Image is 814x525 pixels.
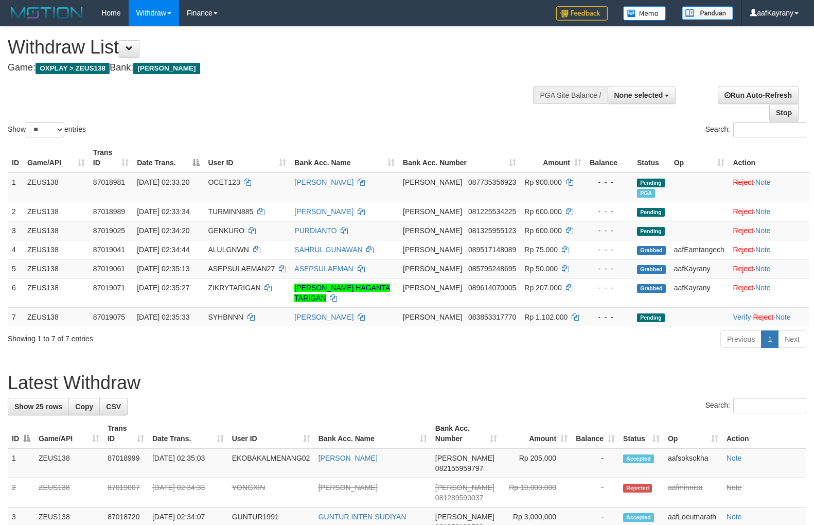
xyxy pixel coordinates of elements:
a: Note [727,483,742,492]
img: Button%20Memo.svg [623,6,666,21]
th: Bank Acc. Name: activate to sort column ascending [290,143,399,172]
a: Note [755,246,771,254]
td: ZEUS138 [23,259,89,278]
h1: Withdraw List [8,37,533,58]
span: Pending [637,179,665,187]
img: MOTION_logo.png [8,5,86,21]
td: · [729,172,809,202]
div: - - - [590,206,629,217]
a: Run Auto-Refresh [718,86,799,104]
td: Rp 19,000,000 [501,478,572,507]
label: Search: [705,122,806,137]
a: Stop [769,104,799,121]
a: Reject [733,284,753,292]
td: ZEUS138 [23,240,89,259]
th: Op: activate to sort column ascending [664,419,722,448]
th: Date Trans.: activate to sort column descending [133,143,204,172]
div: Showing 1 to 7 of 7 entries [8,329,331,344]
td: aafminnisa [664,478,722,507]
td: 1 [8,448,34,478]
th: Game/API: activate to sort column ascending [23,143,89,172]
span: Grabbed [637,284,666,293]
span: SYHBNNN [208,313,243,321]
a: Note [755,265,771,273]
th: Action [722,419,806,448]
span: Rejected [623,484,652,493]
td: - [572,478,619,507]
span: Rp 600.000 [524,207,561,216]
a: Reject [733,246,753,254]
td: 87019007 [103,478,148,507]
span: Rp 75.000 [524,246,558,254]
a: Previous [720,330,762,348]
td: [DATE] 02:35:03 [148,448,228,478]
a: Note [755,226,771,235]
span: 87019071 [93,284,125,292]
input: Search: [733,122,806,137]
span: [PERSON_NAME] [403,246,462,254]
th: Bank Acc. Number: activate to sort column ascending [431,419,501,448]
span: Copy 085795248695 to clipboard [468,265,516,273]
th: Bank Acc. Name: activate to sort column ascending [314,419,431,448]
th: Bank Acc. Number: activate to sort column ascending [399,143,520,172]
td: aafKayrany [670,259,729,278]
img: panduan.png [682,6,733,20]
th: User ID: activate to sort column ascending [204,143,290,172]
th: User ID: activate to sort column ascending [228,419,314,448]
th: Trans ID: activate to sort column ascending [89,143,133,172]
span: Copy 081289590037 to clipboard [435,494,483,502]
span: 87018989 [93,207,125,216]
a: Reject [733,226,753,235]
span: Copy 083853317770 to clipboard [468,313,516,321]
span: [DATE] 02:33:20 [137,178,189,186]
span: [PERSON_NAME] [435,513,494,521]
a: [PERSON_NAME] [294,313,353,321]
th: Balance [586,143,633,172]
a: 1 [761,330,778,348]
span: [DATE] 02:34:44 [137,246,189,254]
span: Marked by aafkaynarin [637,189,655,198]
td: ZEUS138 [34,478,103,507]
a: Show 25 rows [8,398,69,415]
span: [DATE] 02:35:27 [137,284,189,292]
span: Grabbed [637,246,666,255]
div: - - - [590,283,629,293]
span: 87019061 [93,265,125,273]
td: aafsoksokha [664,448,722,478]
a: Reject [733,178,753,186]
span: [PERSON_NAME] [403,178,462,186]
span: TURMINN885 [208,207,253,216]
th: Game/API: activate to sort column ascending [34,419,103,448]
div: - - - [590,244,629,255]
span: 87019025 [93,226,125,235]
span: Copy 087735356923 to clipboard [468,178,516,186]
span: Accepted [623,454,654,463]
button: None selected [608,86,676,104]
th: Status: activate to sort column ascending [619,419,664,448]
td: 7 [8,307,23,326]
td: ZEUS138 [23,307,89,326]
a: GUNTUR INTEN SUDIYAN [318,513,406,521]
a: Verify [733,313,751,321]
a: Reject [753,313,773,321]
th: Trans ID: activate to sort column ascending [103,419,148,448]
a: Note [755,284,771,292]
span: Copy 089614070005 to clipboard [468,284,516,292]
span: [PERSON_NAME] [403,313,462,321]
span: [DATE] 02:35:13 [137,265,189,273]
th: Status [633,143,670,172]
td: 1 [8,172,23,202]
span: ZIKRYTARIGAN [208,284,260,292]
h4: Game: Bank: [8,63,533,73]
th: Amount: activate to sort column ascending [520,143,586,172]
label: Show entries [8,122,86,137]
td: 87018999 [103,448,148,478]
td: EKOBAKALMENANG02 [228,448,314,478]
div: - - - [590,177,629,187]
th: ID [8,143,23,172]
span: 87019075 [93,313,125,321]
a: [PERSON_NAME] [294,207,353,216]
a: Next [778,330,806,348]
td: · [729,259,809,278]
select: Showentries [26,122,64,137]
